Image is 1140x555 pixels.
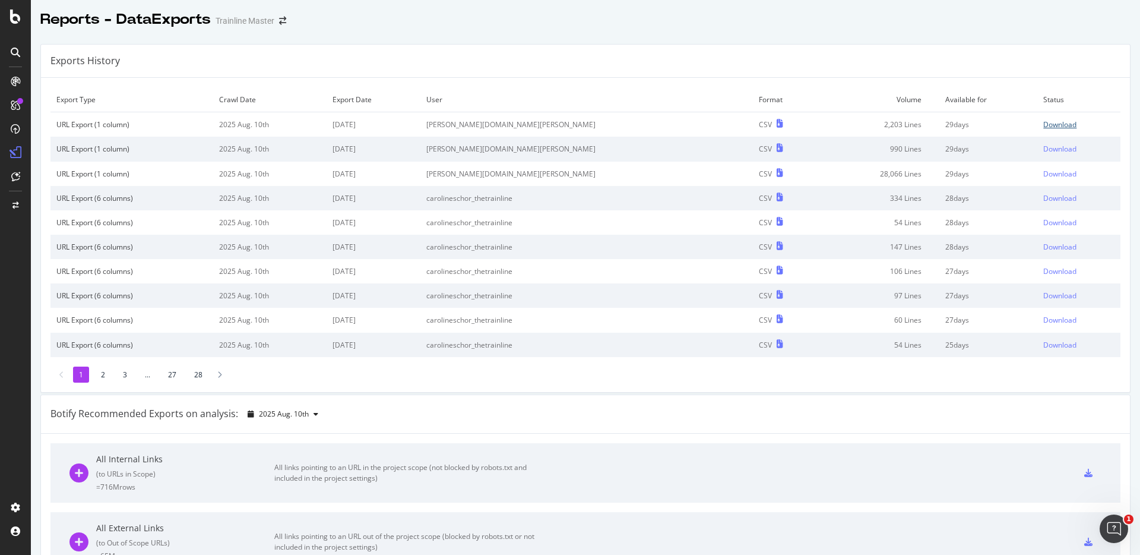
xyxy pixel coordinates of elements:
[56,266,207,276] div: URL Export (6 columns)
[96,469,274,479] div: ( to URLs in Scope )
[420,333,753,357] td: carolineschor_thetrainline
[327,186,420,210] td: [DATE]
[819,162,939,186] td: 28,066 Lines
[1043,266,1076,276] div: Download
[1043,144,1076,154] div: Download
[56,242,207,252] div: URL Export (6 columns)
[327,308,420,332] td: [DATE]
[213,210,327,235] td: 2025 Aug. 10th
[96,453,274,465] div: All Internal Links
[939,210,1037,235] td: 28 days
[819,283,939,308] td: 97 Lines
[95,367,111,383] li: 2
[1043,169,1114,179] a: Download
[327,259,420,283] td: [DATE]
[939,283,1037,308] td: 27 days
[420,235,753,259] td: carolineschor_thetrainline
[939,112,1037,137] td: 29 days
[1043,340,1114,350] a: Download
[117,367,133,383] li: 3
[1043,193,1114,203] a: Download
[1043,217,1076,228] div: Download
[1043,315,1114,325] a: Download
[213,137,327,161] td: 2025 Aug. 10th
[1124,515,1133,524] span: 1
[56,315,207,325] div: URL Export (6 columns)
[73,367,89,383] li: 1
[1043,119,1076,130] div: Download
[213,308,327,332] td: 2025 Aug. 10th
[1084,469,1092,477] div: csv-export
[56,144,207,154] div: URL Export (1 column)
[759,169,772,179] div: CSV
[327,333,420,357] td: [DATE]
[939,162,1037,186] td: 29 days
[327,87,420,112] td: Export Date
[213,235,327,259] td: 2025 Aug. 10th
[759,144,772,154] div: CSV
[1037,87,1120,112] td: Status
[819,235,939,259] td: 147 Lines
[819,87,939,112] td: Volume
[939,186,1037,210] td: 28 days
[1043,291,1114,301] a: Download
[274,462,541,484] div: All links pointing to an URL in the project scope (not blocked by robots.txt and included in the ...
[56,119,207,130] div: URL Export (1 column)
[819,308,939,332] td: 60 Lines
[1043,169,1076,179] div: Download
[279,17,286,25] div: arrow-right-arrow-left
[420,308,753,332] td: carolineschor_thetrainline
[50,407,238,421] div: Botify Recommended Exports on analysis:
[819,210,939,235] td: 54 Lines
[50,87,213,112] td: Export Type
[819,333,939,357] td: 54 Lines
[213,162,327,186] td: 2025 Aug. 10th
[327,210,420,235] td: [DATE]
[56,217,207,228] div: URL Export (6 columns)
[939,87,1037,112] td: Available for
[420,210,753,235] td: carolineschor_thetrainline
[243,405,323,424] button: 2025 Aug. 10th
[759,340,772,350] div: CSV
[96,538,274,548] div: ( to Out of Scope URLs )
[1043,291,1076,301] div: Download
[1100,515,1128,543] iframe: Intercom live chat
[213,283,327,308] td: 2025 Aug. 10th
[939,333,1037,357] td: 25 days
[759,291,772,301] div: CSV
[1084,538,1092,546] div: csv-export
[162,367,182,383] li: 27
[759,266,772,276] div: CSV
[939,137,1037,161] td: 29 days
[819,186,939,210] td: 334 Lines
[759,217,772,228] div: CSV
[50,54,120,68] div: Exports History
[327,137,420,161] td: [DATE]
[213,333,327,357] td: 2025 Aug. 10th
[420,259,753,283] td: carolineschor_thetrainline
[188,367,208,383] li: 28
[420,87,753,112] td: User
[753,87,819,112] td: Format
[213,186,327,210] td: 2025 Aug. 10th
[819,112,939,137] td: 2,203 Lines
[759,193,772,203] div: CSV
[56,169,207,179] div: URL Export (1 column)
[939,308,1037,332] td: 27 days
[1043,217,1114,228] a: Download
[420,137,753,161] td: [PERSON_NAME][DOMAIN_NAME][PERSON_NAME]
[1043,340,1076,350] div: Download
[56,340,207,350] div: URL Export (6 columns)
[420,186,753,210] td: carolineschor_thetrainline
[420,162,753,186] td: [PERSON_NAME][DOMAIN_NAME][PERSON_NAME]
[213,259,327,283] td: 2025 Aug. 10th
[96,522,274,534] div: All External Links
[327,283,420,308] td: [DATE]
[216,15,274,27] div: Trainline Master
[1043,242,1076,252] div: Download
[1043,266,1114,276] a: Download
[213,112,327,137] td: 2025 Aug. 10th
[420,283,753,308] td: carolineschor_thetrainline
[327,112,420,137] td: [DATE]
[939,259,1037,283] td: 27 days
